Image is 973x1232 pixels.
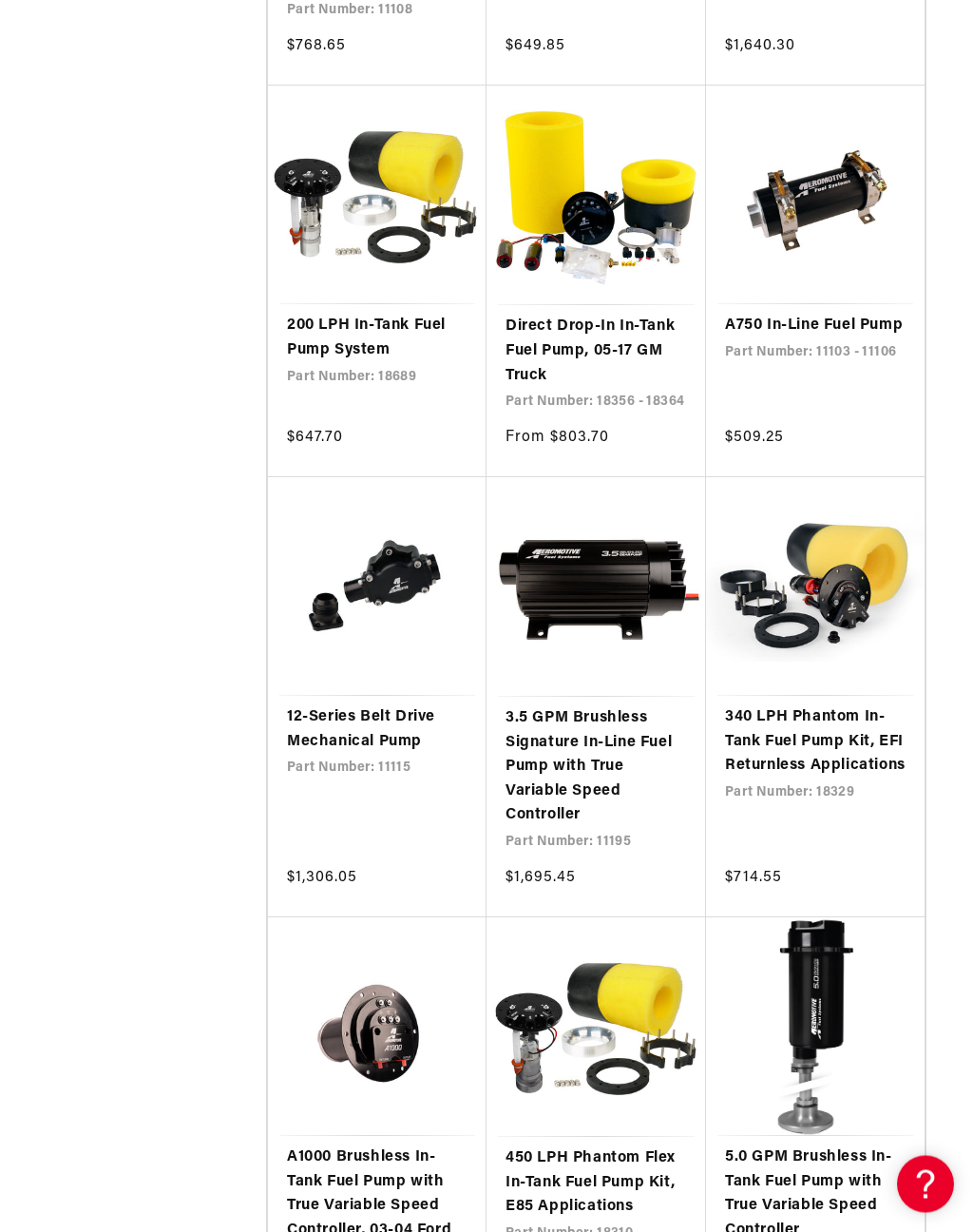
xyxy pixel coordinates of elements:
a: 3.5 GPM Brushless Signature In-Line Fuel Pump with True Variable Speed Controller [506,707,687,829]
a: A750 In-Line Fuel Pump [725,315,906,339]
a: Direct Drop-In In-Tank Fuel Pump, 05-17 GM Truck [506,316,687,389]
a: 450 LPH Phantom Flex In-Tank Fuel Pump Kit, E85 Applications [506,1147,687,1221]
a: 340 LPH Phantom In-Tank Fuel Pump Kit, EFI Returnless Applications [725,706,906,780]
a: 200 LPH In-Tank Fuel Pump System [287,315,467,363]
a: 12-Series Belt Drive Mechanical Pump [287,706,467,755]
